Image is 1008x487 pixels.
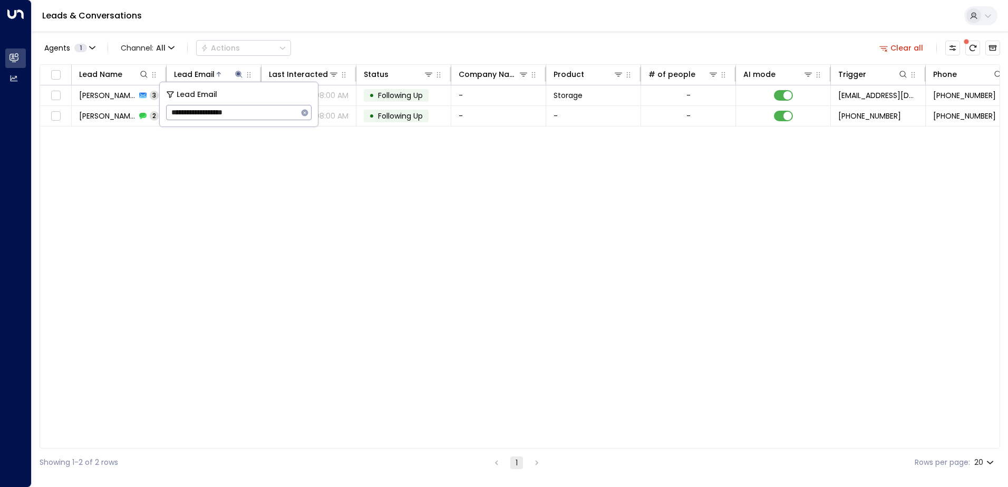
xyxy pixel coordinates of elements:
[74,44,87,52] span: 1
[459,68,518,81] div: Company Name
[49,89,62,102] span: Toggle select row
[459,68,529,81] div: Company Name
[945,41,960,55] button: Customize
[933,111,996,121] span: +447707700044
[686,111,691,121] div: -
[554,68,584,81] div: Product
[743,68,813,81] div: AI mode
[838,68,908,81] div: Trigger
[156,44,166,52] span: All
[554,68,624,81] div: Product
[546,106,641,126] td: -
[743,68,776,81] div: AI mode
[933,90,996,101] span: +447707700044
[648,68,719,81] div: # of people
[117,41,179,55] span: Channel:
[150,91,159,100] span: 3
[838,111,901,121] span: +447707700044
[196,40,291,56] div: Button group with a nested menu
[965,41,980,55] span: There are new threads available. Refresh the grid to view the latest updates.
[554,90,583,101] span: Storage
[315,90,348,101] p: 08:00 AM
[369,86,374,104] div: •
[44,44,70,52] span: Agents
[79,90,136,101] span: Saud Khan
[510,456,523,469] button: page 1
[933,68,1003,81] div: Phone
[364,68,434,81] div: Status
[174,68,244,81] div: Lead Email
[79,68,122,81] div: Lead Name
[315,111,348,121] p: 08:00 AM
[451,106,546,126] td: -
[201,43,240,53] div: Actions
[648,68,695,81] div: # of people
[369,107,374,125] div: •
[269,68,328,81] div: Last Interacted
[838,68,866,81] div: Trigger
[933,68,957,81] div: Phone
[177,89,217,101] span: Lead Email
[40,41,99,55] button: Agents1
[40,457,118,468] div: Showing 1-2 of 2 rows
[42,9,142,22] a: Leads & Conversations
[915,457,970,468] label: Rows per page:
[985,41,1000,55] button: Archived Leads
[150,111,159,120] span: 2
[875,41,928,55] button: Clear all
[196,40,291,56] button: Actions
[686,90,691,101] div: -
[838,90,918,101] span: leads@space-station.co.uk
[490,456,544,469] nav: pagination navigation
[451,85,546,105] td: -
[378,90,423,101] span: Following Up
[364,68,389,81] div: Status
[269,68,339,81] div: Last Interacted
[974,455,996,470] div: 20
[79,68,149,81] div: Lead Name
[174,68,215,81] div: Lead Email
[117,41,179,55] button: Channel:All
[378,111,423,121] span: Following Up
[79,111,136,121] span: Saud Khan
[49,110,62,123] span: Toggle select row
[49,69,62,82] span: Toggle select all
